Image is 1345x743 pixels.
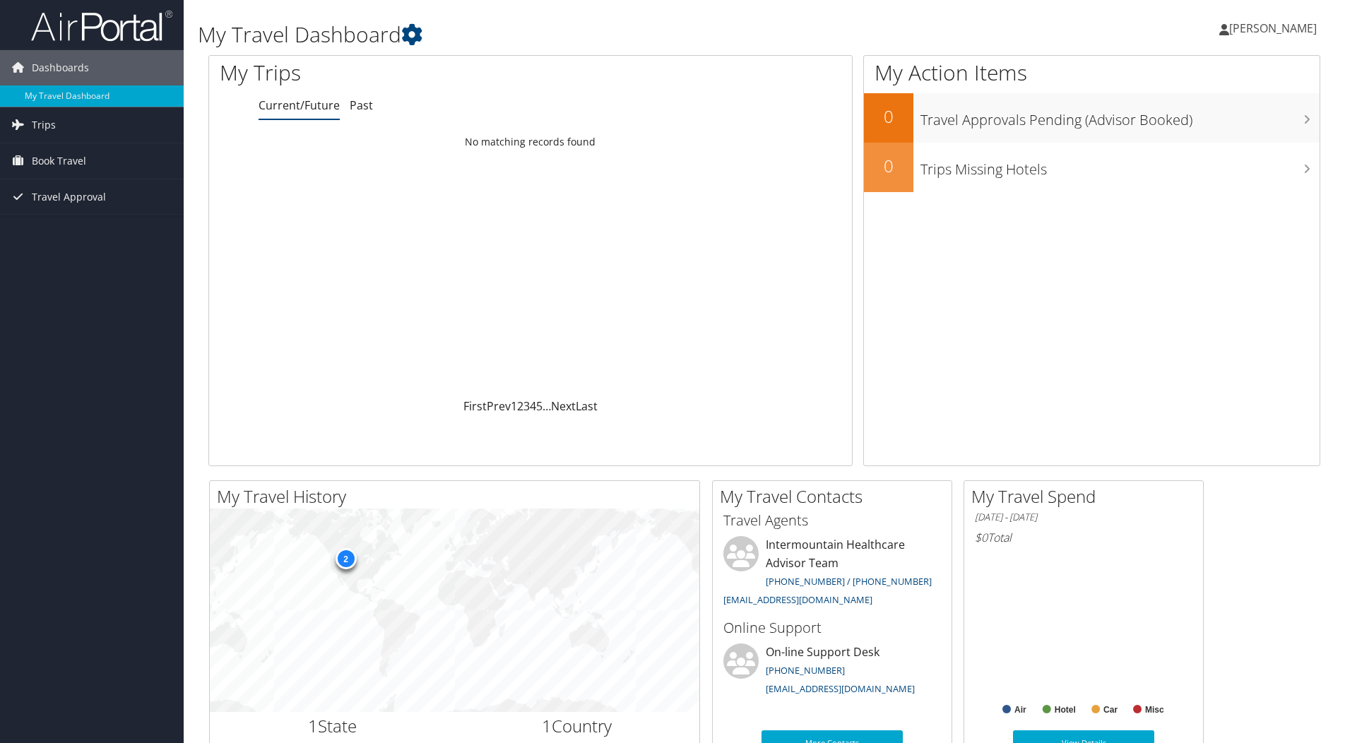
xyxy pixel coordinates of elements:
[220,714,444,738] h2: State
[975,530,1192,545] h6: Total
[920,153,1320,179] h3: Trips Missing Hotels
[1014,705,1026,715] text: Air
[32,143,86,179] span: Book Travel
[716,536,948,612] li: Intermountain Healthcare Advisor Team
[220,58,574,88] h1: My Trips
[198,20,953,49] h1: My Travel Dashboard
[209,129,852,155] td: No matching records found
[971,485,1203,509] h2: My Travel Spend
[308,714,318,737] span: 1
[723,593,872,606] a: [EMAIL_ADDRESS][DOMAIN_NAME]
[720,485,952,509] h2: My Travel Contacts
[1219,7,1331,49] a: [PERSON_NAME]
[723,618,941,638] h3: Online Support
[523,398,530,414] a: 3
[259,97,340,113] a: Current/Future
[463,398,487,414] a: First
[1103,705,1118,715] text: Car
[551,398,576,414] a: Next
[350,97,373,113] a: Past
[716,643,948,701] li: On-line Support Desk
[864,105,913,129] h2: 0
[1145,705,1164,715] text: Misc
[335,547,356,569] div: 2
[864,58,1320,88] h1: My Action Items
[536,398,543,414] a: 5
[31,9,172,42] img: airportal-logo.png
[32,50,89,85] span: Dashboards
[487,398,511,414] a: Prev
[217,485,699,509] h2: My Travel History
[975,530,988,545] span: $0
[864,154,913,178] h2: 0
[511,398,517,414] a: 1
[32,179,106,215] span: Travel Approval
[576,398,598,414] a: Last
[1229,20,1317,36] span: [PERSON_NAME]
[32,107,56,143] span: Trips
[1055,705,1076,715] text: Hotel
[766,575,932,588] a: [PHONE_NUMBER] / [PHONE_NUMBER]
[975,511,1192,524] h6: [DATE] - [DATE]
[530,398,536,414] a: 4
[542,714,552,737] span: 1
[920,103,1320,130] h3: Travel Approvals Pending (Advisor Booked)
[766,664,845,677] a: [PHONE_NUMBER]
[864,143,1320,192] a: 0Trips Missing Hotels
[766,682,915,695] a: [EMAIL_ADDRESS][DOMAIN_NAME]
[517,398,523,414] a: 2
[543,398,551,414] span: …
[864,93,1320,143] a: 0Travel Approvals Pending (Advisor Booked)
[466,714,689,738] h2: Country
[723,511,941,530] h3: Travel Agents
